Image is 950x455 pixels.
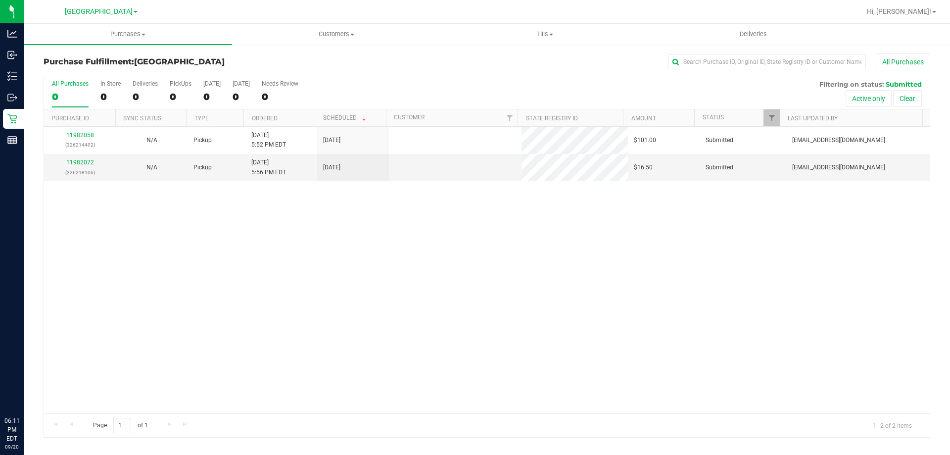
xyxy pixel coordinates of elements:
div: [DATE] [233,80,250,87]
iframe: Resource center [10,376,40,405]
button: Clear [893,90,922,107]
a: Amount [631,115,656,122]
button: All Purchases [876,53,930,70]
span: Deliveries [726,30,780,39]
a: 11982072 [66,159,94,166]
a: Filter [763,109,780,126]
a: Deliveries [649,24,857,45]
div: 0 [52,91,89,102]
inline-svg: Retail [7,114,17,124]
div: Deliveries [133,80,158,87]
a: Last Updated By [788,115,838,122]
inline-svg: Inbound [7,50,17,60]
span: 1 - 2 of 2 items [864,418,920,433]
a: Purchases [24,24,232,45]
span: [DATE] 5:52 PM EDT [251,131,286,150]
span: Hi, [PERSON_NAME]! [867,7,931,15]
inline-svg: Reports [7,135,17,145]
span: Not Applicable [146,164,157,171]
button: N/A [146,136,157,145]
span: [GEOGRAPHIC_DATA] [65,7,133,16]
span: Customers [233,30,440,39]
inline-svg: Analytics [7,29,17,39]
span: Purchases [24,30,232,39]
inline-svg: Outbound [7,93,17,102]
button: Active only [846,90,892,107]
span: [EMAIL_ADDRESS][DOMAIN_NAME] [792,163,885,172]
div: 0 [203,91,221,102]
p: 09/20 [4,443,19,451]
a: 11982058 [66,132,94,139]
span: [DATE] [323,136,340,145]
div: All Purchases [52,80,89,87]
span: $101.00 [634,136,656,145]
a: State Registry ID [526,115,578,122]
a: Scheduled [323,114,368,121]
p: (326218106) [50,168,110,177]
div: 0 [100,91,121,102]
div: [DATE] [203,80,221,87]
div: In Store [100,80,121,87]
p: (326214402) [50,140,110,150]
span: Submitted [886,80,922,88]
span: Tills [441,30,648,39]
a: Purchase ID [51,115,89,122]
span: [DATE] [323,163,340,172]
a: Customers [232,24,440,45]
span: Pickup [193,163,212,172]
span: Filtering on status: [819,80,884,88]
a: Status [703,114,724,121]
span: Submitted [706,163,733,172]
span: Page of 1 [85,418,156,433]
input: 1 [113,418,131,433]
span: [GEOGRAPHIC_DATA] [134,57,225,66]
span: Not Applicable [146,137,157,144]
a: Sync Status [123,115,161,122]
a: Filter [501,109,518,126]
h3: Purchase Fulfillment: [44,57,339,66]
span: Pickup [193,136,212,145]
div: 0 [262,91,298,102]
a: Customer [394,114,425,121]
button: N/A [146,163,157,172]
span: [EMAIL_ADDRESS][DOMAIN_NAME] [792,136,885,145]
span: $16.50 [634,163,653,172]
div: PickUps [170,80,191,87]
inline-svg: Inventory [7,71,17,81]
div: 0 [133,91,158,102]
span: Submitted [706,136,733,145]
a: Tills [440,24,649,45]
a: Ordered [252,115,278,122]
a: Type [194,115,209,122]
span: [DATE] 5:56 PM EDT [251,158,286,177]
div: 0 [233,91,250,102]
div: Needs Review [262,80,298,87]
p: 06:11 PM EDT [4,416,19,443]
input: Search Purchase ID, Original ID, State Registry ID or Customer Name... [668,54,866,69]
div: 0 [170,91,191,102]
